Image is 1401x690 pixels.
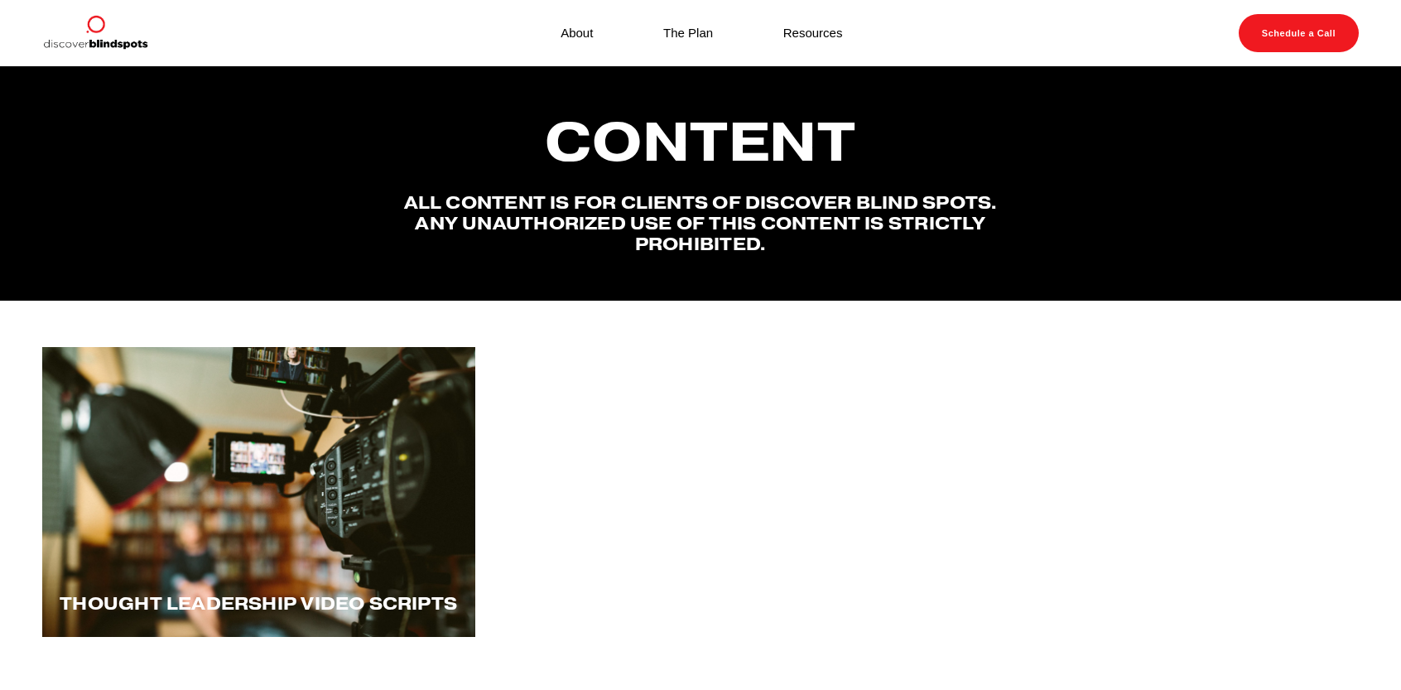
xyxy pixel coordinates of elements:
a: The Plan [663,22,713,44]
img: Discover Blind Spots [42,14,148,52]
h2: Content [373,113,1028,171]
a: About [561,22,593,44]
span: Voice Overs [1073,592,1211,615]
span: One word blogs [606,592,795,615]
h4: All content is for Clients of Discover Blind spots. Any unauthorized use of this content is stric... [373,193,1028,255]
a: Resources [783,22,843,44]
a: Schedule a Call [1239,14,1360,52]
span: Thought LEadership Video Scripts [60,592,457,615]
